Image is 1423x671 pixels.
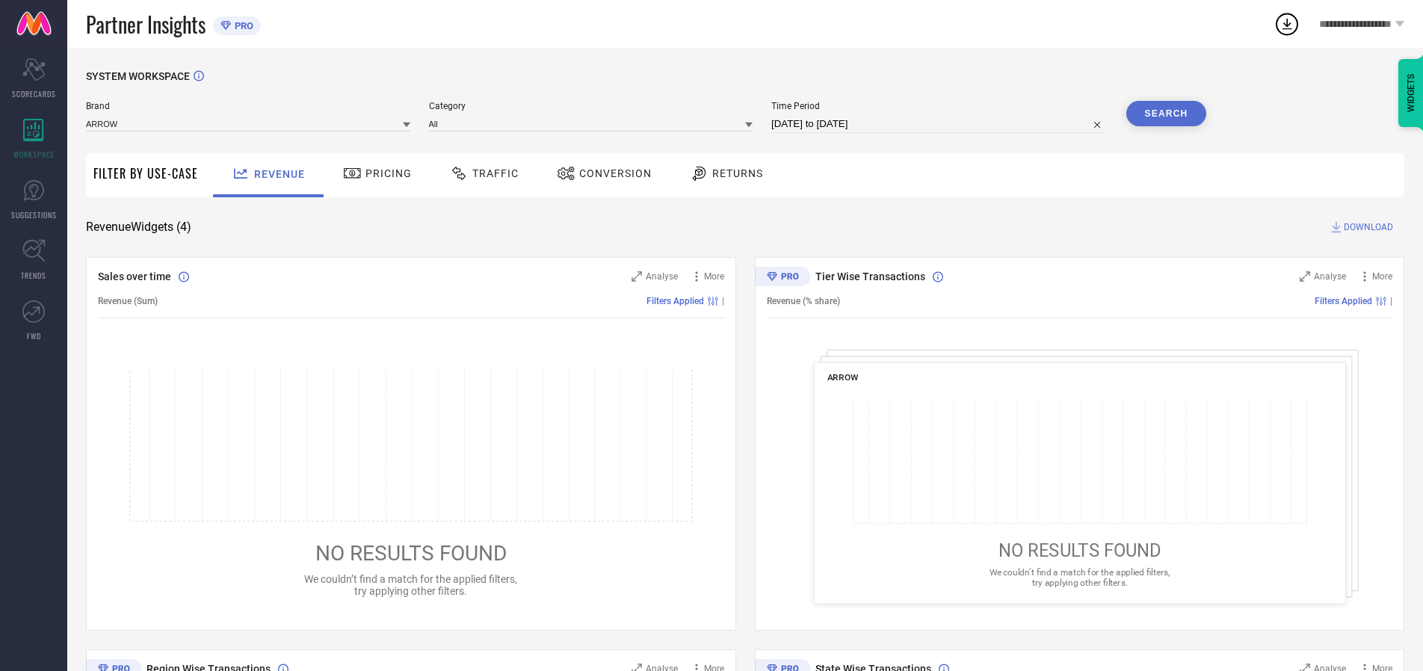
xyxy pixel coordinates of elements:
[13,149,55,160] span: WORKSPACE
[1315,296,1372,306] span: Filters Applied
[755,267,810,289] div: Premium
[815,270,925,282] span: Tier Wise Transactions
[1390,296,1392,306] span: |
[304,573,517,597] span: We couldn’t find a match for the applied filters, try applying other filters.
[1314,271,1346,282] span: Analyse
[12,88,56,99] span: SCORECARDS
[86,101,410,111] span: Brand
[722,296,724,306] span: |
[231,20,253,31] span: PRO
[27,330,41,341] span: FWD
[1126,101,1207,126] button: Search
[712,167,763,179] span: Returns
[771,115,1108,133] input: Select time period
[98,270,171,282] span: Sales over time
[1372,271,1392,282] span: More
[254,168,305,180] span: Revenue
[1344,220,1393,235] span: DOWNLOAD
[646,296,704,306] span: Filters Applied
[632,271,642,282] svg: Zoom
[86,220,191,235] span: Revenue Widgets ( 4 )
[998,540,1161,561] span: NO RESULTS FOUND
[771,101,1108,111] span: Time Period
[429,101,753,111] span: Category
[86,70,190,82] span: SYSTEM WORKSPACE
[315,541,507,566] span: NO RESULTS FOUND
[21,270,46,281] span: TRENDS
[579,167,652,179] span: Conversion
[86,9,206,40] span: Partner Insights
[472,167,519,179] span: Traffic
[98,296,158,306] span: Revenue (Sum)
[11,209,57,220] span: SUGGESTIONS
[93,164,198,182] span: Filter By Use-Case
[704,271,724,282] span: More
[827,372,858,383] span: ARROW
[1300,271,1310,282] svg: Zoom
[1274,10,1300,37] div: Open download list
[646,271,678,282] span: Analyse
[365,167,412,179] span: Pricing
[989,567,1170,587] span: We couldn’t find a match for the applied filters, try applying other filters.
[767,296,840,306] span: Revenue (% share)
